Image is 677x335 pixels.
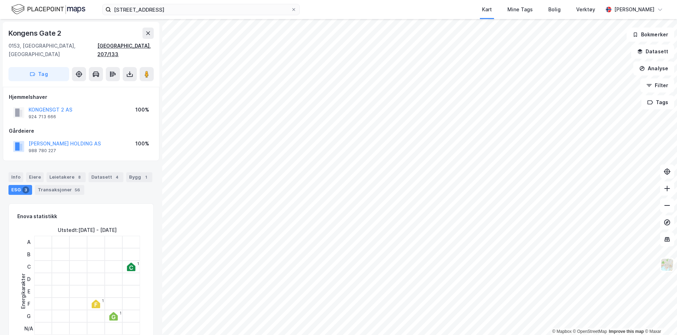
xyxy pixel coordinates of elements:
[614,5,654,14] div: [PERSON_NAME]
[573,329,607,334] a: OpenStreetMap
[9,127,153,135] div: Gårdeiere
[24,310,33,322] div: G
[507,5,533,14] div: Mine Tags
[24,236,33,248] div: A
[8,185,32,195] div: ESG
[73,186,81,193] div: 56
[24,261,33,273] div: C
[631,44,674,59] button: Datasett
[24,298,33,310] div: F
[11,3,85,16] img: logo.f888ab2527a4732fd821a326f86c7f29.svg
[97,42,154,59] div: [GEOGRAPHIC_DATA], 207/133
[135,106,149,114] div: 100%
[8,28,63,39] div: Kongens Gate 2
[660,258,674,271] img: Z
[26,172,44,182] div: Eiere
[633,61,674,76] button: Analyse
[19,274,28,309] div: Energikarakter
[24,285,33,298] div: E
[29,114,56,120] div: 924 713 666
[552,329,572,334] a: Mapbox
[8,67,69,81] button: Tag
[137,262,139,266] div: 1
[24,322,33,335] div: N/A
[24,248,33,261] div: B
[642,301,677,335] iframe: Chat Widget
[89,172,123,182] div: Datasett
[29,148,56,154] div: 988 780 227
[102,299,104,303] div: 1
[120,311,121,315] div: 1
[9,93,153,101] div: Hjemmelshaver
[58,226,117,234] div: Utstedt : [DATE] - [DATE]
[627,28,674,42] button: Bokmerker
[126,172,152,182] div: Bygg
[76,174,83,181] div: 8
[609,329,644,334] a: Improve this map
[22,186,29,193] div: 3
[8,42,97,59] div: 0153, [GEOGRAPHIC_DATA], [GEOGRAPHIC_DATA]
[24,273,33,285] div: D
[114,174,121,181] div: 4
[111,4,291,15] input: Søk på adresse, matrikkel, gårdeiere, leietakere eller personer
[35,185,84,195] div: Transaksjoner
[8,172,23,182] div: Info
[576,5,595,14] div: Verktøy
[641,95,674,109] button: Tags
[135,139,149,148] div: 100%
[142,174,150,181] div: 1
[47,172,86,182] div: Leietakere
[482,5,492,14] div: Kart
[17,212,57,221] div: Enova statistikk
[548,5,561,14] div: Bolig
[640,78,674,92] button: Filter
